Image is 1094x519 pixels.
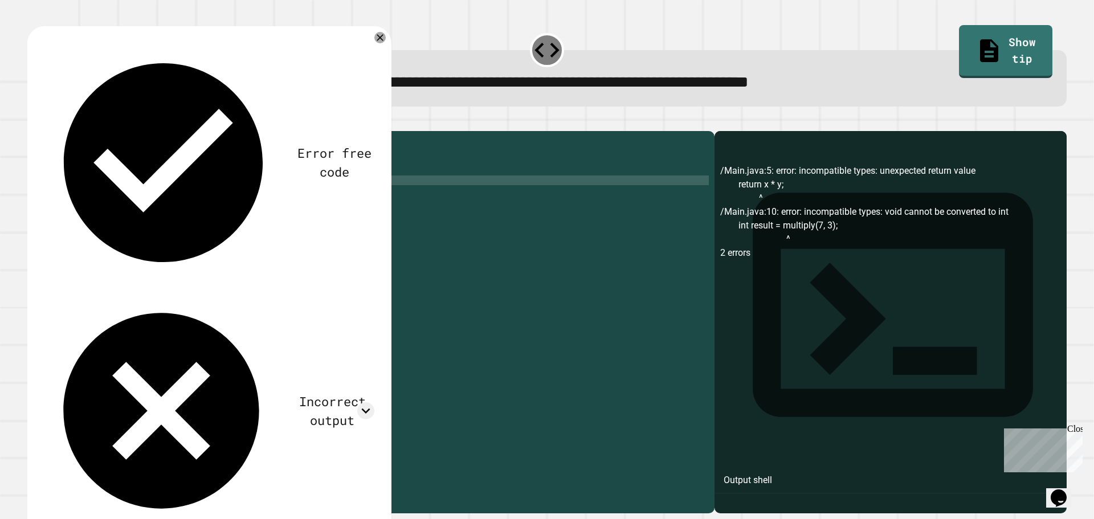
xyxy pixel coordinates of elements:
div: Chat with us now!Close [5,5,79,72]
div: /Main.java:5: error: incompatible types: unexpected return value return x * y; ^ /Main.java:10: e... [720,164,1061,513]
iframe: chat widget [999,424,1083,472]
iframe: chat widget [1046,473,1083,508]
div: Error free code [294,144,374,181]
a: Show tip [959,25,1052,77]
div: Incorrect output [290,392,374,430]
